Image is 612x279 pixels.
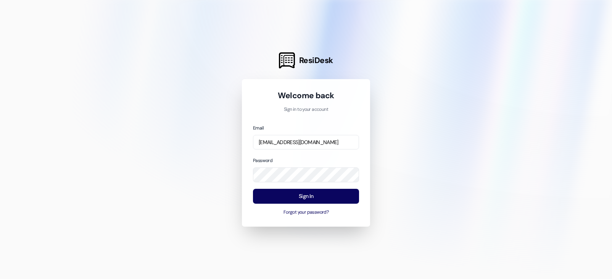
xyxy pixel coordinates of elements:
label: Password [253,157,272,164]
span: ResiDesk [299,55,333,66]
h1: Welcome back [253,90,359,101]
p: Sign in to your account [253,106,359,113]
label: Email [253,125,264,131]
button: Sign In [253,189,359,204]
input: name@example.com [253,135,359,150]
img: ResiDesk Logo [279,52,295,68]
button: Forgot your password? [253,209,359,216]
